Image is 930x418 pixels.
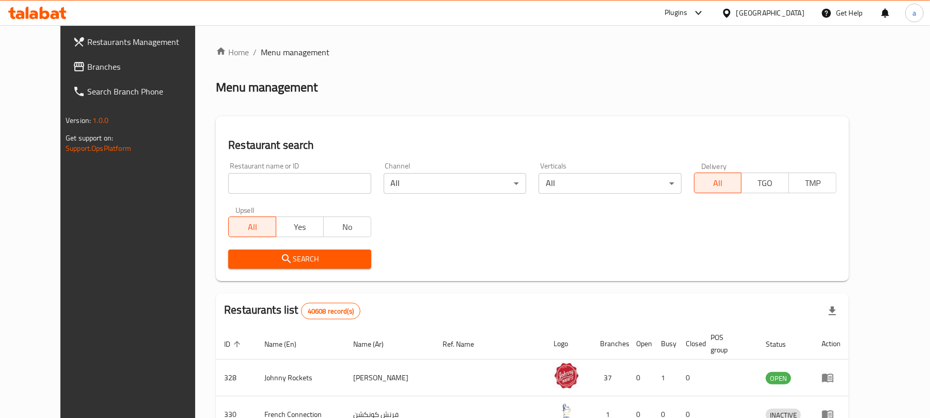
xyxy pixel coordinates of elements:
[280,220,320,235] span: Yes
[545,328,592,360] th: Logo
[216,46,849,58] nav: breadcrumb
[353,338,397,350] span: Name (Ar)
[539,173,681,194] div: All
[216,46,249,58] a: Home
[741,173,789,193] button: TGO
[345,360,435,396] td: [PERSON_NAME]
[694,173,742,193] button: All
[66,142,131,155] a: Support.OpsPlatform
[592,360,628,396] td: 37
[766,338,799,350] span: Status
[628,328,653,360] th: Open
[228,250,371,269] button: Search
[256,360,345,396] td: Johnny Rockets
[736,7,805,19] div: [GEOGRAPHIC_DATA]
[699,176,738,191] span: All
[261,46,329,58] span: Menu management
[912,7,916,19] span: a
[92,114,108,127] span: 1.0.0
[677,328,702,360] th: Closed
[793,176,832,191] span: TMP
[302,306,360,316] span: 40608 record(s)
[701,162,727,169] label: Delivery
[87,85,208,98] span: Search Branch Phone
[87,36,208,48] span: Restaurants Management
[228,216,276,237] button: All
[65,79,216,104] a: Search Branch Phone
[746,176,785,191] span: TGO
[665,7,687,19] div: Plugins
[653,328,677,360] th: Busy
[628,360,653,396] td: 0
[228,173,371,194] input: Search for restaurant name or ID..
[66,114,91,127] span: Version:
[228,137,837,153] h2: Restaurant search
[66,131,113,145] span: Get support on:
[323,216,371,237] button: No
[87,60,208,73] span: Branches
[237,253,362,266] span: Search
[789,173,837,193] button: TMP
[65,29,216,54] a: Restaurants Management
[653,360,677,396] td: 1
[264,338,310,350] span: Name (En)
[276,216,324,237] button: Yes
[677,360,702,396] td: 0
[216,79,318,96] h2: Menu management
[235,206,255,213] label: Upsell
[820,299,845,323] div: Export file
[328,220,367,235] span: No
[592,328,628,360] th: Branches
[233,220,272,235] span: All
[216,360,256,396] td: 328
[813,328,849,360] th: Action
[443,338,488,350] span: Ref. Name
[253,46,257,58] li: /
[65,54,216,79] a: Branches
[766,373,791,384] span: OPEN
[711,331,745,356] span: POS group
[384,173,526,194] div: All
[301,303,360,319] div: Total records count
[224,302,360,319] h2: Restaurants list
[224,338,244,350] span: ID
[554,363,579,389] img: Johnny Rockets
[822,371,841,384] div: Menu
